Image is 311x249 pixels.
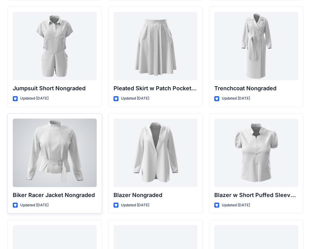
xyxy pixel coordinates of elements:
[222,95,250,102] p: Updated [DATE]
[114,12,197,80] a: Pleated Skirt w Patch Pockets Nongraded
[13,191,97,200] p: Biker Racer Jacket Nongraded
[20,95,49,102] p: Updated [DATE]
[114,84,197,93] p: Pleated Skirt w Patch Pockets Nongraded
[114,119,197,187] a: Blazer Nongraded
[121,95,149,102] p: Updated [DATE]
[13,119,97,187] a: Biker Racer Jacket Nongraded
[214,191,298,200] p: Blazer w Short Puffed Sleeves Nongraded
[20,202,49,209] p: Updated [DATE]
[121,202,149,209] p: Updated [DATE]
[214,119,298,187] a: Blazer w Short Puffed Sleeves Nongraded
[114,191,197,200] p: Blazer Nongraded
[214,12,298,80] a: Trenchcoat Nongraded
[13,12,97,80] a: Jumpsuit Short Nongraded
[222,202,250,209] p: Updated [DATE]
[214,84,298,93] p: Trenchcoat Nongraded
[13,84,97,93] p: Jumpsuit Short Nongraded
